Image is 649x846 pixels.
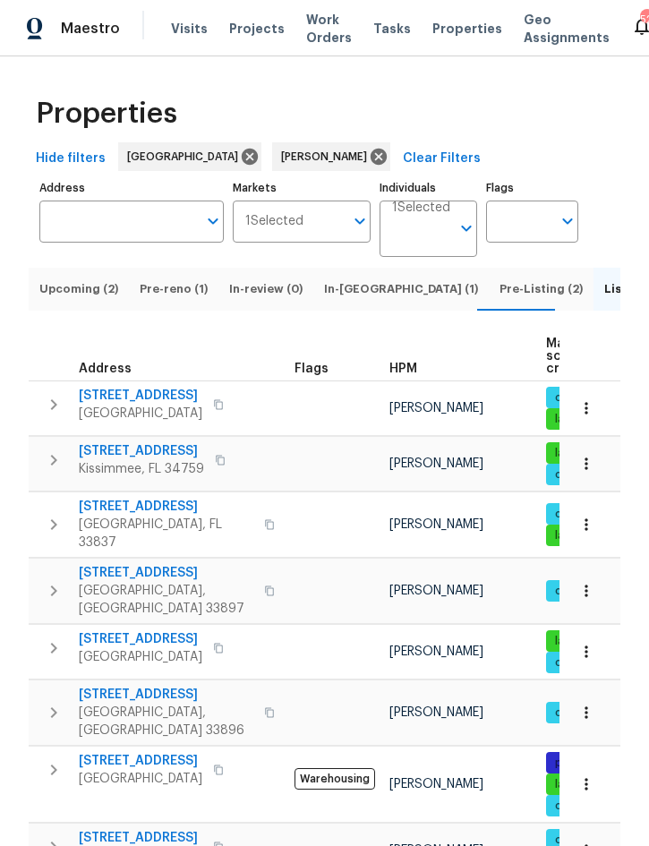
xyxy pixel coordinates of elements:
[79,564,253,582] span: [STREET_ADDRESS]
[389,518,483,531] span: [PERSON_NAME]
[548,756,586,771] span: pool
[396,142,488,175] button: Clear Filters
[79,442,204,460] span: [STREET_ADDRESS]
[500,279,583,299] span: Pre-Listing (2)
[79,363,132,375] span: Address
[79,516,253,551] span: [GEOGRAPHIC_DATA], FL 33837
[79,460,204,478] span: Kissimmee, FL 34759
[79,582,253,618] span: [GEOGRAPHIC_DATA], [GEOGRAPHIC_DATA] 33897
[548,777,627,792] span: landscaping
[454,216,479,241] button: Open
[548,799,607,814] span: cleaning
[79,387,202,405] span: [STREET_ADDRESS]
[295,768,375,790] span: Warehousing
[389,645,483,658] span: [PERSON_NAME]
[548,412,627,427] span: landscaping
[548,528,627,543] span: landscaping
[245,214,303,229] span: 1 Selected
[524,11,610,47] span: Geo Assignments
[306,11,352,47] span: Work Orders
[229,20,285,38] span: Projects
[79,498,253,516] span: [STREET_ADDRESS]
[233,183,371,193] label: Markets
[548,634,627,649] span: landscaping
[79,648,202,666] span: [GEOGRAPHIC_DATA]
[79,770,202,788] span: [GEOGRAPHIC_DATA]
[39,279,118,299] span: Upcoming (2)
[79,686,253,704] span: [STREET_ADDRESS]
[127,148,245,166] span: [GEOGRAPHIC_DATA]
[548,390,607,406] span: cleaning
[171,20,208,38] span: Visits
[548,584,607,599] span: cleaning
[432,20,502,38] span: Properties
[39,183,224,193] label: Address
[140,279,208,299] span: Pre-reno (1)
[36,105,177,123] span: Properties
[380,183,477,193] label: Individuals
[79,630,202,648] span: [STREET_ADDRESS]
[373,22,411,35] span: Tasks
[272,142,390,171] div: [PERSON_NAME]
[347,209,372,234] button: Open
[79,704,253,739] span: [GEOGRAPHIC_DATA], [GEOGRAPHIC_DATA] 33896
[118,142,261,171] div: [GEOGRAPHIC_DATA]
[548,655,607,671] span: cleaning
[548,507,607,522] span: cleaning
[229,279,303,299] span: In-review (0)
[555,209,580,234] button: Open
[79,752,202,770] span: [STREET_ADDRESS]
[201,209,226,234] button: Open
[392,201,450,216] span: 1 Selected
[389,363,417,375] span: HPM
[389,457,483,470] span: [PERSON_NAME]
[29,142,113,175] button: Hide filters
[389,706,483,719] span: [PERSON_NAME]
[548,705,607,721] span: cleaning
[61,20,120,38] span: Maestro
[295,363,329,375] span: Flags
[486,183,578,193] label: Flags
[548,446,627,461] span: landscaping
[389,402,483,414] span: [PERSON_NAME]
[389,778,483,790] span: [PERSON_NAME]
[36,148,106,170] span: Hide filters
[324,279,478,299] span: In-[GEOGRAPHIC_DATA] (1)
[79,405,202,423] span: [GEOGRAPHIC_DATA]
[403,148,481,170] span: Clear Filters
[546,338,630,375] span: Maintenance schedules created
[548,467,607,483] span: cleaning
[281,148,374,166] span: [PERSON_NAME]
[389,585,483,597] span: [PERSON_NAME]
